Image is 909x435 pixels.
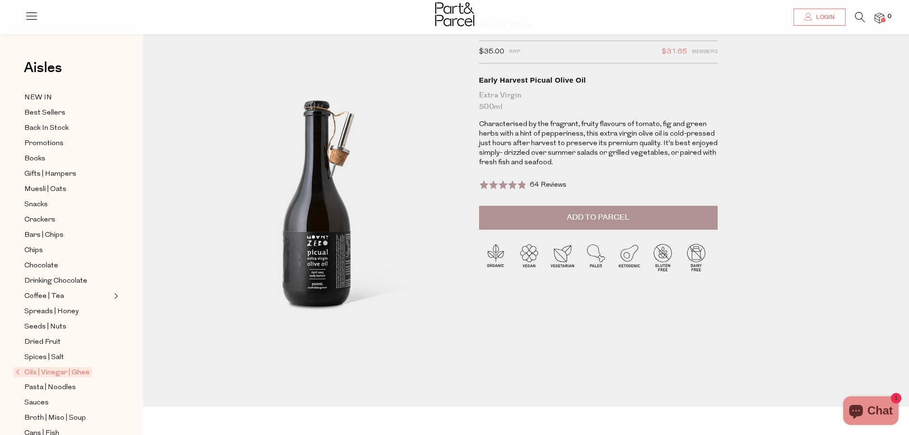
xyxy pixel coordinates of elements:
[24,169,76,180] span: Gifts | Hampers
[16,367,111,378] a: Oils | Vinegar | Ghee
[24,413,86,424] span: Broth | Miso | Soup
[24,229,111,241] a: Bars | Chips
[24,230,63,241] span: Bars | Chips
[479,75,718,85] div: Early Harvest Picual Olive Oil
[24,214,111,226] a: Crackers
[24,153,111,165] a: Books
[679,241,713,274] img: P_P-ICONS-Live_Bec_V11_Dairy_Free.svg
[24,183,111,195] a: Muesli | Oats
[24,245,43,256] span: Chips
[479,241,512,274] img: P_P-ICONS-Live_Bec_V11_Organic.svg
[24,412,111,424] a: Broth | Miso | Soup
[24,337,61,348] span: Dried Fruit
[613,241,646,274] img: P_P-ICONS-Live_Bec_V11_Ketogenic.svg
[112,290,118,302] button: Expand/Collapse Coffee | Tea
[24,184,66,195] span: Muesli | Oats
[24,199,111,211] a: Snacks
[24,260,111,272] a: Chocolate
[24,199,48,211] span: Snacks
[24,260,58,272] span: Chocolate
[24,214,55,226] span: Crackers
[24,57,62,78] span: Aisles
[24,306,79,318] span: Spreads | Honey
[24,351,111,363] a: Spices | Salt
[24,382,76,393] span: Pasta | Noodles
[24,306,111,318] a: Spreads | Honey
[24,122,111,134] a: Back In Stock
[692,46,718,58] span: Members
[24,107,111,119] a: Best Sellers
[546,241,579,274] img: P_P-ICONS-Live_Bec_V11_Vegetarian.svg
[24,382,111,393] a: Pasta | Noodles
[512,241,546,274] img: P_P-ICONS-Live_Bec_V11_Vegan.svg
[875,13,884,23] a: 0
[24,275,111,287] a: Drinking Chocolate
[24,336,111,348] a: Dried Fruit
[24,397,49,409] span: Sauces
[479,90,718,113] div: Extra Virgin 500ml
[24,123,69,134] span: Back In Stock
[24,244,111,256] a: Chips
[24,138,63,149] span: Promotions
[662,46,687,58] span: $31.65
[13,367,92,377] span: Oils | Vinegar | Ghee
[24,397,111,409] a: Sauces
[567,212,629,223] span: Add to Parcel
[840,396,901,427] inbox-online-store-chat: Shopify online store chat
[24,92,111,104] a: NEW IN
[509,46,520,58] span: RRP
[24,138,111,149] a: Promotions
[885,12,894,21] span: 0
[24,107,65,119] span: Best Sellers
[24,276,87,287] span: Drinking Chocolate
[479,46,504,58] span: $35.00
[530,181,566,189] span: 64 Reviews
[24,321,111,333] a: Seeds | Nuts
[479,206,718,230] button: Add to Parcel
[24,321,66,333] span: Seeds | Nuts
[24,168,111,180] a: Gifts | Hampers
[479,120,718,168] p: Characterised by the fragrant, fruity flavours of tomato, fig and green herbs with a hint of pepp...
[172,25,465,371] img: Early Harvest Picual Olive Oil
[24,61,62,85] a: Aisles
[24,153,45,165] span: Books
[24,352,64,363] span: Spices | Salt
[794,9,846,26] a: Login
[24,92,52,104] span: NEW IN
[579,241,613,274] img: P_P-ICONS-Live_Bec_V11_Paleo.svg
[24,290,111,302] a: Coffee | Tea
[435,2,474,26] img: Part&Parcel
[814,13,835,21] span: Login
[646,241,679,274] img: P_P-ICONS-Live_Bec_V11_Gluten_Free.svg
[24,291,64,302] span: Coffee | Tea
